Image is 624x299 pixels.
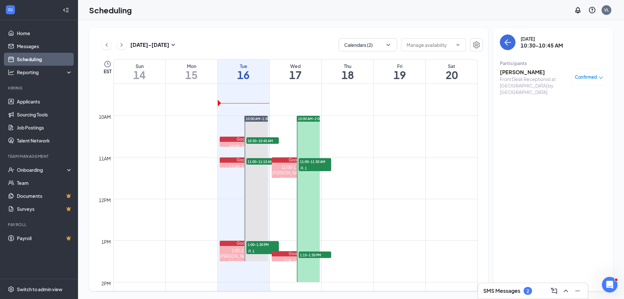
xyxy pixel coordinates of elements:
div: Sat [426,63,477,69]
svg: Settings [473,41,480,49]
div: Front Desk Receptionist at [GEOGRAPHIC_DATA] by [GEOGRAPHIC_DATA] [500,76,568,95]
a: Home [17,27,72,40]
span: 1:15-1:30 PM [299,251,331,258]
div: VL [604,7,609,13]
svg: User [248,249,252,253]
a: Job Postings [17,121,72,134]
a: Scheduling [17,53,72,66]
div: 10:30-10:45 AM [220,144,268,149]
div: 11:00-11:30 AM [272,165,320,170]
svg: ChevronDown [455,42,461,48]
svg: QuestionInfo [588,6,596,14]
h1: 17 [270,69,321,80]
div: Participants [500,60,606,66]
button: back-button [500,34,515,50]
span: down [599,75,603,80]
svg: Clock [104,60,111,68]
div: [DATE] [521,35,563,42]
svg: ChevronDown [385,42,392,48]
svg: WorkstreamLogo [7,7,14,13]
h1: 15 [166,69,217,80]
div: Sun [114,63,165,69]
button: Minimize [572,286,583,296]
div: Reporting [17,69,73,75]
div: [PERSON_NAME] (Onsite Interview - Hotel Maintenance at [GEOGRAPHIC_DATA] by [GEOGRAPHIC_DATA]) [272,170,320,198]
span: 1 [253,249,254,253]
svg: User [300,166,304,170]
iframe: Intercom live chat [602,277,617,292]
span: 11:00-11:15 AM [246,158,279,165]
a: September 14, 2025 [114,60,165,84]
div: Hiring [8,85,71,91]
svg: ChevronLeft [103,41,110,49]
a: Team [17,176,72,189]
div: Google [272,251,320,256]
a: September 19, 2025 [374,60,425,84]
div: Mon [166,63,217,69]
button: ComposeMessage [549,286,559,296]
div: Google [220,241,268,246]
button: ChevronRight [117,40,126,50]
a: September 20, 2025 [426,60,477,84]
div: 1:15-1:30 PM [272,258,320,264]
svg: Analysis [8,69,14,75]
div: Payroll [8,222,71,227]
div: 2 [526,288,529,294]
svg: Collapse [63,7,69,13]
svg: UserCheck [8,167,14,173]
a: September 16, 2025 [218,60,269,84]
a: September 17, 2025 [270,60,321,84]
span: EST [104,68,111,75]
a: Talent Network [17,134,72,147]
div: 11:00-11:15 AM [220,165,268,170]
h1: 16 [218,69,269,80]
div: 12pm [97,197,112,204]
a: Messages [17,40,72,53]
h3: [DATE] - [DATE] [130,41,169,48]
h1: 20 [426,69,477,80]
a: Sourcing Tools [17,108,72,121]
span: 10:30-10:45 AM [246,137,279,144]
span: 11:00-11:30 AM [299,158,331,165]
a: DocumentsCrown [17,189,72,202]
span: 10:00 AM-1:30 PM [246,116,275,121]
div: Wed [270,63,321,69]
button: ChevronLeft [102,40,111,50]
a: Applicants [17,95,72,108]
span: 1 [305,166,307,170]
div: 1:00-1:30 PM [220,248,268,253]
button: ChevronUp [561,286,571,296]
span: 10:00 AM-2:00 PM [298,116,327,121]
div: Switch to admin view [17,286,62,292]
svg: Notifications [574,6,582,14]
a: September 18, 2025 [322,60,373,84]
div: 11am [97,155,112,162]
button: Settings [470,38,483,51]
input: Manage availability [407,41,453,48]
div: Google [220,157,268,163]
svg: Minimize [574,287,581,295]
div: Onboarding [17,167,67,173]
a: PayrollCrown [17,232,72,245]
div: Thu [322,63,373,69]
svg: ComposeMessage [550,287,558,295]
svg: Settings [8,286,14,292]
h3: [PERSON_NAME] [500,69,568,76]
h3: SMS Messages [483,287,520,294]
div: 1pm [100,238,112,245]
div: Team Management [8,154,71,159]
div: Tue [218,63,269,69]
svg: SmallChevronDown [169,41,177,49]
a: SurveysCrown [17,202,72,215]
h3: 10:30-10:45 AM [521,42,563,49]
svg: ChevronUp [562,287,570,295]
span: Confirmed [575,74,597,80]
span: 1:00-1:30 PM [246,241,279,248]
h1: Scheduling [89,5,132,16]
h1: 18 [322,69,373,80]
h1: 14 [114,69,165,80]
a: September 15, 2025 [166,60,217,84]
h1: 19 [374,69,425,80]
div: Google [272,157,320,163]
